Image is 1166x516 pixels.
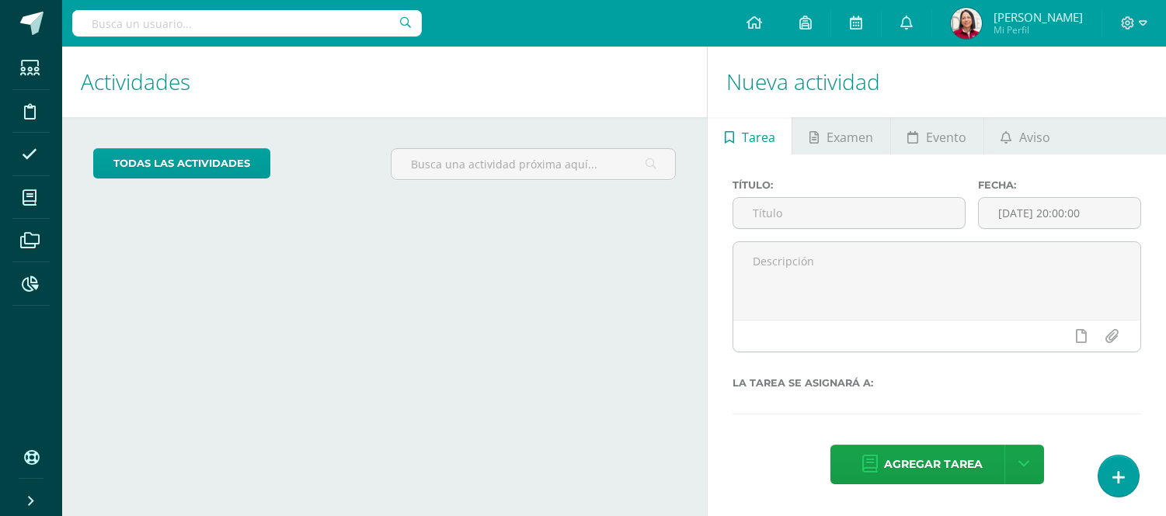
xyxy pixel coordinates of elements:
h1: Actividades [81,47,688,117]
input: Fecha de entrega [979,198,1140,228]
span: Agregar tarea [884,445,983,483]
label: Título: [733,179,966,191]
span: Aviso [1019,119,1050,156]
span: Evento [926,119,966,156]
label: Fecha: [978,179,1141,191]
a: Evento [891,117,983,154]
span: Mi Perfil [994,23,1083,36]
span: [PERSON_NAME] [994,9,1083,25]
h1: Nueva actividad [726,47,1147,117]
span: Tarea [742,119,775,156]
a: Aviso [984,117,1067,154]
input: Busca una actividad próxima aquí... [392,149,675,179]
a: todas las Actividades [93,148,270,178]
input: Busca un usuario... [72,10,422,36]
span: Examen [827,119,873,156]
a: Examen [792,117,889,154]
label: La tarea se asignará a: [733,377,1141,389]
input: Título [733,198,965,228]
a: Tarea [708,117,792,154]
img: 08057eefb9b834750ea7e3b3622e3058.png [951,8,982,39]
